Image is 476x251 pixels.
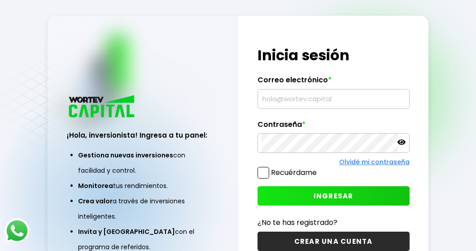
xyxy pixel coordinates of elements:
[78,178,208,193] li: tus rendimientos.
[67,94,138,121] img: logo_wortev_capital
[78,151,173,160] span: Gestiona nuevas inversiones
[78,193,208,224] li: a través de inversiones inteligentes.
[314,191,354,201] span: INGRESAR
[339,157,410,166] a: Olvidé mi contraseña
[78,197,113,206] span: Crea valor
[78,148,208,178] li: con facilidad y control.
[258,76,410,89] label: Correo electrónico
[262,90,406,108] input: hola@wortev.capital
[258,217,410,228] p: ¿No te has registrado?
[78,181,113,190] span: Monitorea
[258,45,410,66] h1: Inicia sesión
[78,227,175,236] span: Invita y [GEOGRAPHIC_DATA]
[258,232,410,251] button: CREAR UNA CUENTA
[67,130,219,140] h3: ¡Hola, inversionista! Ingresa a tu panel:
[258,120,410,134] label: Contraseña
[258,186,410,206] button: INGRESAR
[4,218,30,243] img: logos_whatsapp-icon.242b2217.svg
[258,217,410,251] a: ¿No te has registrado?CREAR UNA CUENTA
[271,167,317,178] label: Recuérdame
